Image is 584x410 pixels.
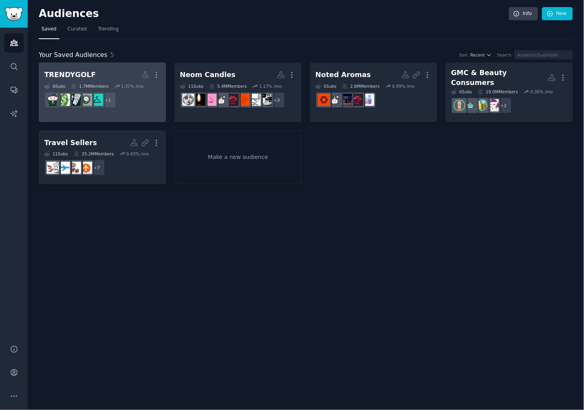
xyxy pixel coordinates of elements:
div: 0.99 % /mo [392,83,415,89]
img: FemFragLab [351,94,363,106]
span: 5 [110,51,114,59]
div: + 3 [268,92,285,108]
span: Curated [68,26,87,33]
img: golfthreads [91,94,103,106]
div: 5.4M Members [209,83,247,89]
img: MakeupAddiction [487,99,499,111]
div: 25.2M Members [74,151,114,157]
img: fragranceclones [318,94,330,106]
div: + 1 [100,92,116,108]
a: Make a new audience [174,130,302,185]
img: GummySearch logo [5,7,23,21]
a: GMC & Beauty Consumers6Subs19.0MMembers0.36% /mo+2MakeupAddictionAsianBeautySkincare_AddictionHai... [446,62,573,122]
a: Info [509,7,538,21]
div: 11 Sub s [44,151,68,157]
a: TRENDYGOLF6Subs1.7MMembers1.37% /mo+1golfthreadsGolfGearWomenGolfDailyGolfStealsgolf [39,62,166,122]
div: 6 Sub s [44,83,65,89]
div: GMC & Beauty Consumers [451,68,548,87]
a: Saved [39,23,59,39]
div: 2.8M Members [342,83,380,89]
div: 6 Sub s [451,89,472,94]
img: fragrancedupesnclones [362,94,374,106]
div: 0.43 % /mo [126,151,149,157]
img: FemFragLab [227,94,239,106]
img: golf [47,94,59,106]
img: GolfGear [80,94,92,106]
img: WomenGolf [69,94,81,106]
div: TRENDYGOLF [44,70,96,80]
span: Your Saved Audiences [39,50,108,60]
img: Colognes [340,94,352,106]
img: malelivingspace [249,94,261,106]
a: Curated [65,23,90,39]
img: Skincare_Addiction [465,99,477,111]
div: Travel Sellers [44,138,97,148]
div: + 2 [495,97,512,114]
input: Audience/Subreddit [514,50,573,59]
div: 1.7M Members [71,83,108,89]
div: Neom Candles [180,70,236,80]
a: Neom Candles11Subs5.4MMembers1.17% /mo+3candlemakingmalelivingspaceperfumesthatfeellikeFemFragLab... [174,62,302,122]
a: Noted Aromas5Subs2.8MMembers0.99% /mofragrancedupesnclonesFemFragLabColognesfragrancefragranceclones [310,62,437,122]
div: + 7 [89,159,105,176]
img: fragrance [329,94,341,106]
img: DailyGolfSteals [58,94,70,106]
img: perfumesthatfeellike [238,94,250,106]
img: candlemaking [260,94,272,106]
span: Trending [98,26,119,33]
div: Search [497,52,512,58]
div: 11 Sub s [180,83,204,89]
img: Candles [193,94,206,106]
div: 1.37 % /mo [121,83,144,89]
a: Travel Sellers11Subs25.2MMembers0.43% /mo+7cheapflightstravelFlightSaleFlights [39,130,166,185]
img: scentedsouls [204,94,217,106]
div: 1.17 % /mo [259,83,282,89]
img: luxurycandles [182,94,195,106]
img: FlightSale [58,162,70,174]
span: Saved [42,26,57,33]
div: 5 Sub s [316,83,336,89]
button: Recent [471,52,492,58]
div: 19.0M Members [478,89,518,94]
img: Haircare [454,99,466,111]
h2: Audiences [39,8,509,20]
img: Flights [47,162,59,174]
a: New [542,7,573,21]
div: Sort [459,52,468,58]
img: cheapflights [80,162,92,174]
span: Recent [471,52,485,58]
img: travel [69,162,81,174]
img: fragrance [215,94,228,106]
div: 0.36 % /mo [531,89,553,94]
div: Noted Aromas [316,70,371,80]
img: AsianBeauty [476,99,488,111]
a: Trending [95,23,121,39]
